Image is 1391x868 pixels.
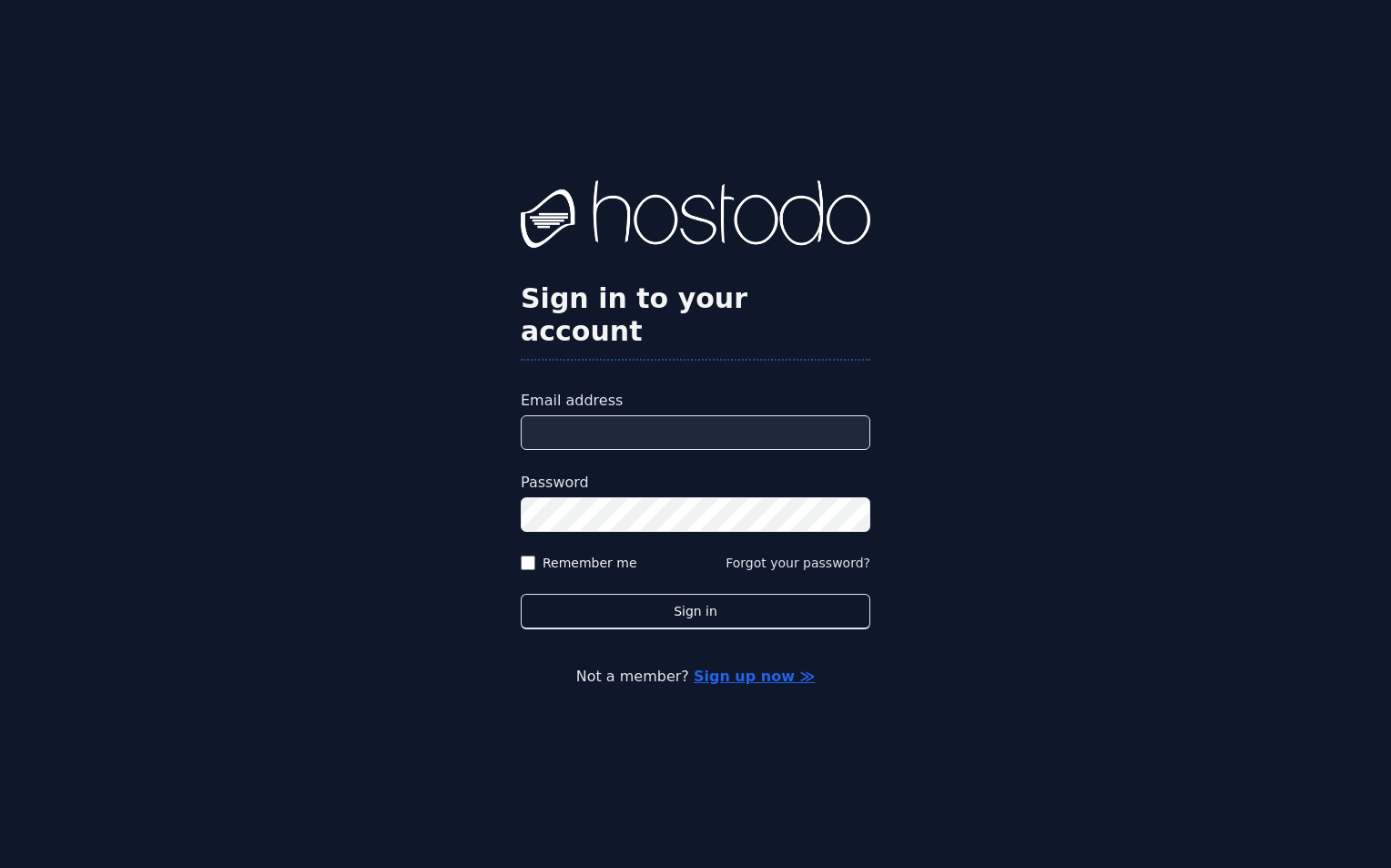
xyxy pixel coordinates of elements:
[87,666,1304,688] p: Not a member?
[521,594,870,629] button: Sign in
[521,180,870,253] img: Hostodo
[726,554,870,572] button: Forgot your password?
[521,472,870,494] label: Password
[521,390,870,412] label: Email address
[521,282,870,348] h2: Sign in to your account
[694,668,815,685] a: Sign up now ≫
[543,554,637,572] label: Remember me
